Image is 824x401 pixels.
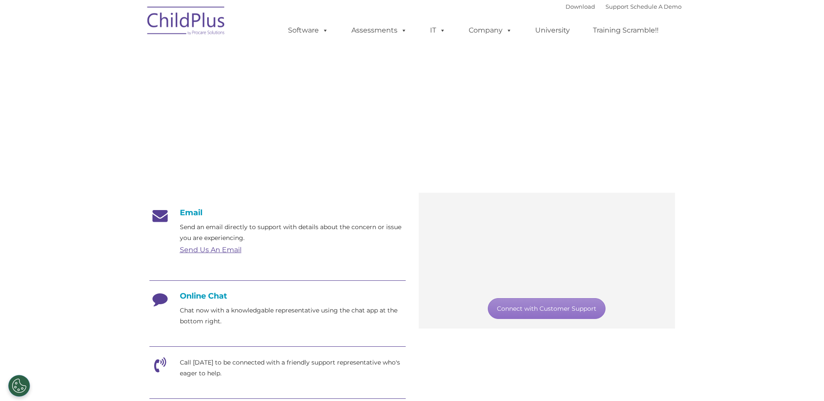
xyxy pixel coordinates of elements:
[566,3,595,10] a: Download
[143,0,230,44] img: ChildPlus by Procare Solutions
[149,291,406,301] h4: Online Chat
[421,22,454,39] a: IT
[180,305,406,327] p: Chat now with a knowledgable representative using the chat app at the bottom right.
[8,375,30,397] button: Cookies Settings
[180,222,406,243] p: Send an email directly to support with details about the concern or issue you are experiencing.
[584,22,667,39] a: Training Scramble!!
[488,298,606,319] a: Connect with Customer Support
[180,246,242,254] a: Send Us An Email
[279,22,337,39] a: Software
[460,22,521,39] a: Company
[343,22,416,39] a: Assessments
[606,3,629,10] a: Support
[630,3,682,10] a: Schedule A Demo
[566,3,682,10] font: |
[149,208,406,217] h4: Email
[526,22,579,39] a: University
[180,357,406,379] p: Call [DATE] to be connected with a friendly support representative who's eager to help.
